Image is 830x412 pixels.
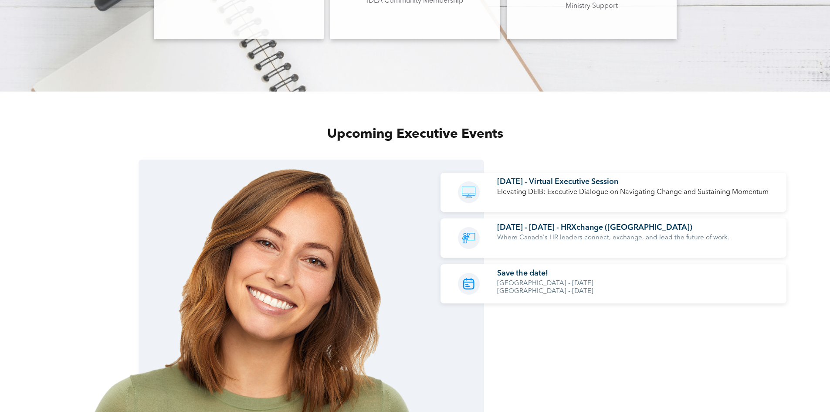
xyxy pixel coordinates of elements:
span: Where Canada's HR leaders connect, exchange, and lead the future of work. [497,235,729,241]
span: Ministry Support [566,3,618,10]
span: Elevating DEIB: Executive Dialogue on Navigating Change and Sustaining Momentum [497,189,769,196]
span: [DATE] - [DATE] - HRXchange ([GEOGRAPHIC_DATA]) [497,224,692,232]
span: [DATE] - Virtual Executive Session [497,178,618,186]
span: [GEOGRAPHIC_DATA] - [DATE] [497,280,593,287]
span: Save the date! [497,269,548,277]
span: Upcoming Executive Events [327,128,503,141]
span: [GEOGRAPHIC_DATA] - [DATE] [497,288,593,295]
